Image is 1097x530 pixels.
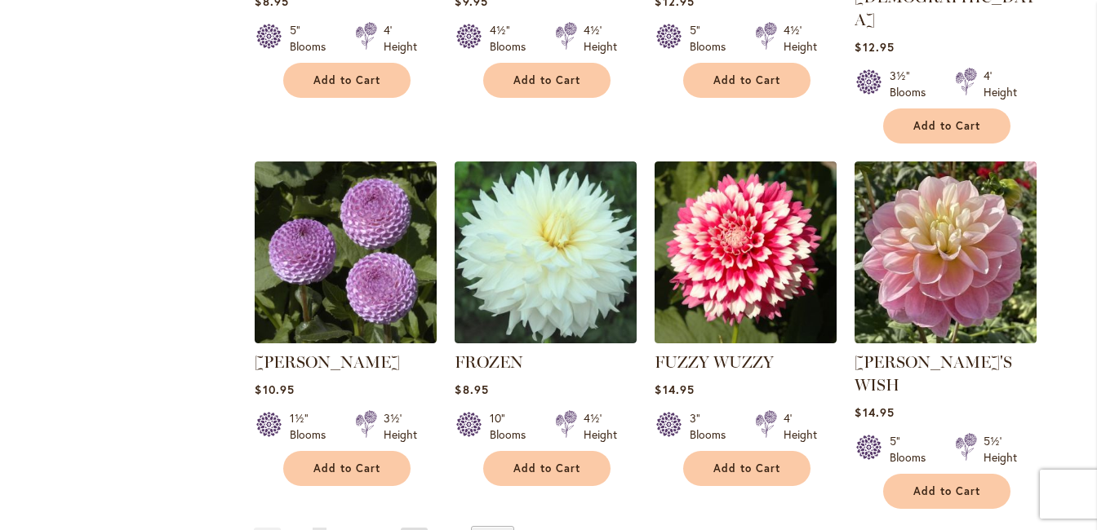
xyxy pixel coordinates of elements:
[313,73,380,87] span: Add to Cart
[455,331,637,347] a: Frozen
[683,63,811,98] button: Add to Cart
[883,108,1010,144] button: Add to Cart
[855,161,1037,343] img: Gabbie's Wish
[890,68,935,100] div: 3½" Blooms
[490,410,535,443] div: 10" Blooms
[890,433,935,466] div: 5" Blooms
[655,161,837,343] img: FUZZY WUZZY
[855,352,1012,395] a: [PERSON_NAME]'S WISH
[913,119,980,133] span: Add to Cart
[584,410,617,443] div: 4½' Height
[713,462,780,475] span: Add to Cart
[255,331,437,347] a: FRANK HOLMES
[483,63,611,98] button: Add to Cart
[255,382,294,397] span: $10.95
[655,352,774,372] a: FUZZY WUZZY
[483,451,611,486] button: Add to Cart
[655,382,694,397] span: $14.95
[290,22,335,55] div: 5" Blooms
[455,382,488,397] span: $8.95
[513,73,580,87] span: Add to Cart
[283,63,411,98] button: Add to Cart
[690,410,735,443] div: 3" Blooms
[855,331,1037,347] a: Gabbie's Wish
[290,410,335,443] div: 1½" Blooms
[984,68,1017,100] div: 4' Height
[455,352,523,372] a: FROZEN
[490,22,535,55] div: 4½" Blooms
[255,352,400,372] a: [PERSON_NAME]
[455,161,637,343] img: Frozen
[855,39,894,55] span: $12.95
[913,484,980,498] span: Add to Cart
[513,462,580,475] span: Add to Cart
[283,451,411,486] button: Add to Cart
[384,22,417,55] div: 4' Height
[683,451,811,486] button: Add to Cart
[883,474,1010,509] button: Add to Cart
[12,472,58,518] iframe: Launch Accessibility Center
[584,22,617,55] div: 4½' Height
[655,331,837,347] a: FUZZY WUZZY
[384,410,417,443] div: 3½' Height
[784,410,817,443] div: 4' Height
[690,22,735,55] div: 5" Blooms
[313,462,380,475] span: Add to Cart
[984,433,1017,466] div: 5½' Height
[784,22,817,55] div: 4½' Height
[255,161,437,343] img: FRANK HOLMES
[713,73,780,87] span: Add to Cart
[855,404,894,420] span: $14.95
